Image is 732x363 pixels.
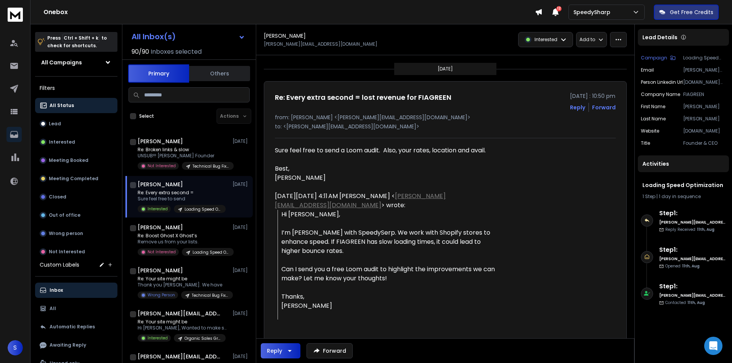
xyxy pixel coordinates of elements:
p: Re: Broken links & slow [138,147,229,153]
a: [PERSON_NAME][EMAIL_ADDRESS][DOMAIN_NAME] [275,192,446,209]
p: [PERSON_NAME] [683,104,726,110]
p: Loading Speed Optimization [193,249,229,255]
p: from: [PERSON_NAME] <[PERSON_NAME][EMAIL_ADDRESS][DOMAIN_NAME]> [275,114,616,121]
div: Can I send you a free Loom audit to highlight the improvements we can make? Let me know your thou... [281,265,498,283]
p: Re: Your site might be [138,319,229,325]
p: [DATE] [233,353,250,360]
p: Lead [49,121,61,127]
span: 1 day in sequence [659,193,701,200]
p: [DATE] [233,267,250,273]
h1: All Inbox(s) [132,33,176,40]
p: website [641,128,659,134]
p: Interested [49,139,75,145]
p: to: <[PERSON_NAME][EMAIL_ADDRESS][DOMAIN_NAME]> [275,123,616,130]
p: [PERSON_NAME][EMAIL_ADDRESS][DOMAIN_NAME] [683,67,726,73]
p: Press to check for shortcuts. [47,34,107,50]
p: Out of office [49,212,80,218]
div: [PERSON_NAME] [281,301,498,310]
p: All Status [50,102,74,109]
p: Re: Your site might be [138,276,229,282]
button: Interested [35,134,117,150]
div: Reply [267,347,282,355]
p: [PERSON_NAME] [683,116,726,122]
h1: Loading Speed Optimization [642,181,724,189]
p: All [50,305,56,312]
h1: [PERSON_NAME] [138,267,183,274]
div: I’m [PERSON_NAME] with SpeedySerp. We work with Shopify stores to enhance speed. If FIAGREEN has ... [281,228,498,256]
button: Lead [35,116,117,131]
span: 11th, Aug [687,300,705,305]
p: title [641,140,650,146]
h6: [PERSON_NAME][EMAIL_ADDRESS][DOMAIN_NAME] [659,256,726,262]
h3: Inboxes selected [151,47,202,56]
h1: [PERSON_NAME] [264,32,306,40]
button: All Inbox(s) [125,29,251,44]
div: Best, [275,164,498,173]
div: Sure feel free to send a Loom audit. Also, your rates, location and avail. [275,146,498,155]
button: Automatic Replies [35,319,117,334]
p: Wrong person [49,230,83,237]
p: [DATE] [233,181,250,187]
button: Not Interested [35,244,117,259]
p: Not Interested [49,249,85,255]
span: 1 Step [642,193,655,200]
h1: Re: Every extra second = lost revenue for FIAGREEN [275,92,451,103]
p: Interested [535,37,557,43]
div: | [642,193,724,200]
h6: [PERSON_NAME][EMAIL_ADDRESS][DOMAIN_NAME] [659,219,726,225]
p: Reply Received [665,227,714,232]
p: Meeting Booked [49,157,88,163]
h1: All Campaigns [41,59,82,66]
p: Closed [49,194,66,200]
p: Get Free Credits [670,8,713,16]
p: Opened [665,263,700,269]
button: Campaign [641,55,676,61]
p: Founder & CEO [683,140,726,146]
p: Inbox [50,287,63,293]
button: Meeting Booked [35,153,117,168]
p: First Name [641,104,665,110]
p: Technical Bug Fixing and Loading Speed [193,163,229,169]
p: [DATE] [438,66,453,72]
button: Others [189,65,250,82]
p: [DATE] : 10:50 pm [570,92,616,100]
p: Loading Speed Optimization [683,55,726,61]
h6: Step 1 : [659,209,726,218]
h1: [PERSON_NAME][EMAIL_ADDRESS][DOMAIN_NAME] [138,353,222,360]
p: Interested [148,206,168,212]
button: Primary [128,64,189,83]
p: UNSUB!!! [PERSON_NAME] Founder [138,153,229,159]
span: 90 / 90 [132,47,149,56]
div: Forward [592,104,616,111]
p: FIAGREEN [683,91,726,98]
p: [DATE] [233,224,250,230]
button: All [35,301,117,316]
button: Reply [570,104,585,111]
p: Sure feel free to send [138,196,226,202]
p: Last Name [641,116,666,122]
h6: Step 1 : [659,282,726,291]
h1: [PERSON_NAME] [138,181,183,188]
p: Loading Speed Optimization [185,206,221,212]
button: S [8,340,23,355]
h3: Custom Labels [40,261,79,269]
button: All Campaigns [35,55,117,70]
p: Company Name [641,91,680,98]
span: Ctrl + Shift + k [63,34,100,42]
span: 11th, Aug [682,263,700,269]
div: [PERSON_NAME] [275,173,498,182]
p: Thank you [PERSON_NAME]. We have [138,282,229,288]
div: Hi [PERSON_NAME], [281,210,498,219]
div: Activities [638,155,729,172]
p: Not Interested [148,249,176,255]
button: Out of office [35,208,117,223]
button: Wrong person [35,226,117,241]
p: Contacted [665,300,705,305]
p: [DOMAIN_NAME] [683,128,726,134]
button: Closed [35,189,117,205]
p: Wrong Person [148,292,175,298]
div: Open Intercom Messenger [704,337,722,355]
span: 11th, Aug [697,227,714,232]
img: logo [8,8,23,22]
